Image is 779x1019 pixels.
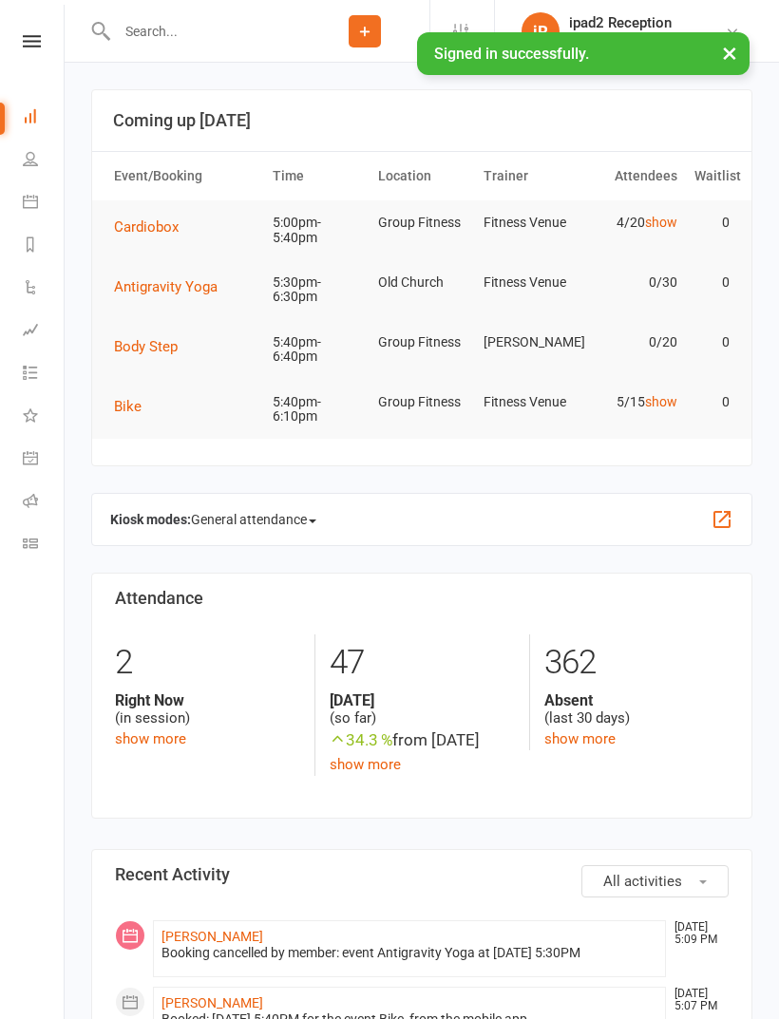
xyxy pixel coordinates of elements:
[370,380,475,425] td: Group Fitness
[115,634,300,691] div: 2
[110,512,191,527] strong: Kiosk modes:
[330,634,514,691] div: 47
[264,380,370,440] td: 5:40pm-6:10pm
[645,215,677,230] a: show
[712,32,747,73] button: ×
[544,691,729,709] strong: Absent
[330,691,514,709] strong: [DATE]
[23,481,66,524] a: Roll call kiosk mode
[330,756,401,773] a: show more
[475,152,580,200] th: Trainer
[23,182,66,225] a: Calendar
[580,380,686,425] td: 5/15
[114,216,192,238] button: Cardiobox
[434,45,589,63] span: Signed in successfully.
[665,988,728,1012] time: [DATE] 5:07 PM
[161,995,263,1010] a: [PERSON_NAME]
[544,730,616,747] a: show more
[114,335,191,358] button: Body Step
[264,260,370,320] td: 5:30pm-6:30pm
[264,152,370,200] th: Time
[114,218,179,236] span: Cardiobox
[115,865,729,884] h3: Recent Activity
[23,97,66,140] a: Dashboard
[580,260,686,305] td: 0/30
[115,589,729,608] h3: Attendance
[475,200,580,245] td: Fitness Venue
[23,311,66,353] a: Assessments
[522,12,560,50] div: iR
[105,152,264,200] th: Event/Booking
[645,394,677,409] a: show
[23,439,66,481] a: General attendance kiosk mode
[115,691,300,727] div: (in session)
[114,398,142,415] span: Bike
[264,200,370,260] td: 5:00pm-5:40pm
[330,730,392,749] span: 34.3 %
[475,320,580,365] td: [PERSON_NAME]
[665,921,728,946] time: [DATE] 5:09 PM
[23,225,66,268] a: Reports
[114,275,231,298] button: Antigravity Yoga
[115,691,300,709] strong: Right Now
[113,111,731,130] h3: Coming up [DATE]
[115,730,186,747] a: show more
[686,260,739,305] td: 0
[544,634,729,691] div: 362
[475,260,580,305] td: Fitness Venue
[161,929,263,944] a: [PERSON_NAME]
[686,320,739,365] td: 0
[370,320,475,365] td: Group Fitness
[580,200,686,245] td: 4/20
[580,152,686,200] th: Attendees
[686,152,739,200] th: Waitlist
[114,338,178,355] span: Body Step
[191,504,316,535] span: General attendance
[23,524,66,567] a: Class kiosk mode
[330,691,514,727] div: (so far)
[581,865,729,897] button: All activities
[161,945,657,961] div: Booking cancelled by member: event Antigravity Yoga at [DATE] 5:30PM
[330,727,514,753] div: from [DATE]
[370,152,475,200] th: Location
[603,873,682,890] span: All activities
[264,320,370,380] td: 5:40pm-6:40pm
[475,380,580,425] td: Fitness Venue
[23,140,66,182] a: People
[544,691,729,727] div: (last 30 days)
[114,278,218,295] span: Antigravity Yoga
[111,18,300,45] input: Search...
[23,396,66,439] a: What's New
[569,31,725,48] div: Fitness Venue Whitsunday
[569,14,725,31] div: ipad2 Reception
[686,380,739,425] td: 0
[686,200,739,245] td: 0
[370,200,475,245] td: Group Fitness
[370,260,475,305] td: Old Church
[580,320,686,365] td: 0/20
[114,395,155,418] button: Bike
